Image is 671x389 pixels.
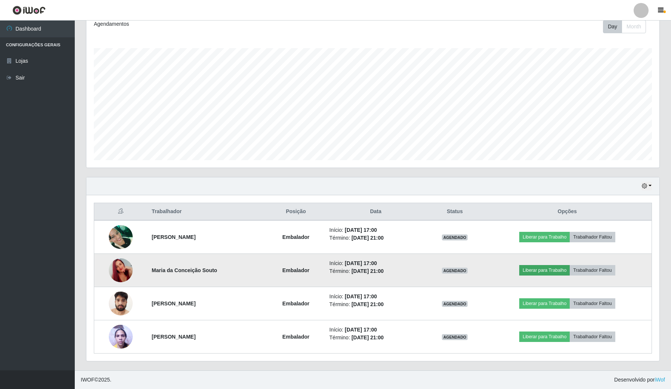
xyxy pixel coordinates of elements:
[152,234,196,240] strong: [PERSON_NAME]
[570,265,615,276] button: Trabalhador Faltou
[570,298,615,309] button: Trabalhador Faltou
[519,332,570,342] button: Liberar para Trabalho
[329,334,422,342] li: Término:
[351,301,384,307] time: [DATE] 21:00
[267,203,325,221] th: Posição
[81,377,95,383] span: IWOF
[614,376,665,384] span: Desenvolvido por
[329,234,422,242] li: Término:
[81,376,111,384] span: © 2025 .
[329,267,422,275] li: Término:
[442,268,468,274] span: AGENDADO
[152,301,196,306] strong: [PERSON_NAME]
[442,234,468,240] span: AGENDADO
[442,301,468,307] span: AGENDADO
[282,267,309,273] strong: Embalador
[442,334,468,340] span: AGENDADO
[12,6,46,15] img: CoreUI Logo
[282,234,309,240] strong: Embalador
[345,293,377,299] time: [DATE] 17:00
[519,265,570,276] button: Liberar para Trabalho
[519,232,570,242] button: Liberar para Trabalho
[94,20,320,28] div: Agendamentos
[427,203,483,221] th: Status
[325,203,427,221] th: Data
[109,321,133,352] img: 1755811151333.jpeg
[345,227,377,233] time: [DATE] 17:00
[655,377,665,383] a: iWof
[570,232,615,242] button: Trabalhador Faltou
[351,268,384,274] time: [DATE] 21:00
[351,334,384,340] time: [DATE] 21:00
[329,293,422,301] li: Início:
[109,249,133,292] img: 1746815738665.jpeg
[622,20,646,33] button: Month
[329,326,422,334] li: Início:
[329,226,422,234] li: Início:
[109,287,133,319] img: 1753109015697.jpeg
[152,267,217,273] strong: Maria da Conceição Souto
[603,20,622,33] button: Day
[147,203,267,221] th: Trabalhador
[345,260,377,266] time: [DATE] 17:00
[345,327,377,333] time: [DATE] 17:00
[351,235,384,241] time: [DATE] 21:00
[519,298,570,309] button: Liberar para Trabalho
[109,221,133,253] img: 1704083137947.jpeg
[570,332,615,342] button: Trabalhador Faltou
[329,259,422,267] li: Início:
[329,301,422,308] li: Término:
[282,301,309,306] strong: Embalador
[282,334,309,340] strong: Embalador
[152,334,196,340] strong: [PERSON_NAME]
[603,20,652,33] div: Toolbar with button groups
[603,20,646,33] div: First group
[483,203,652,221] th: Opções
